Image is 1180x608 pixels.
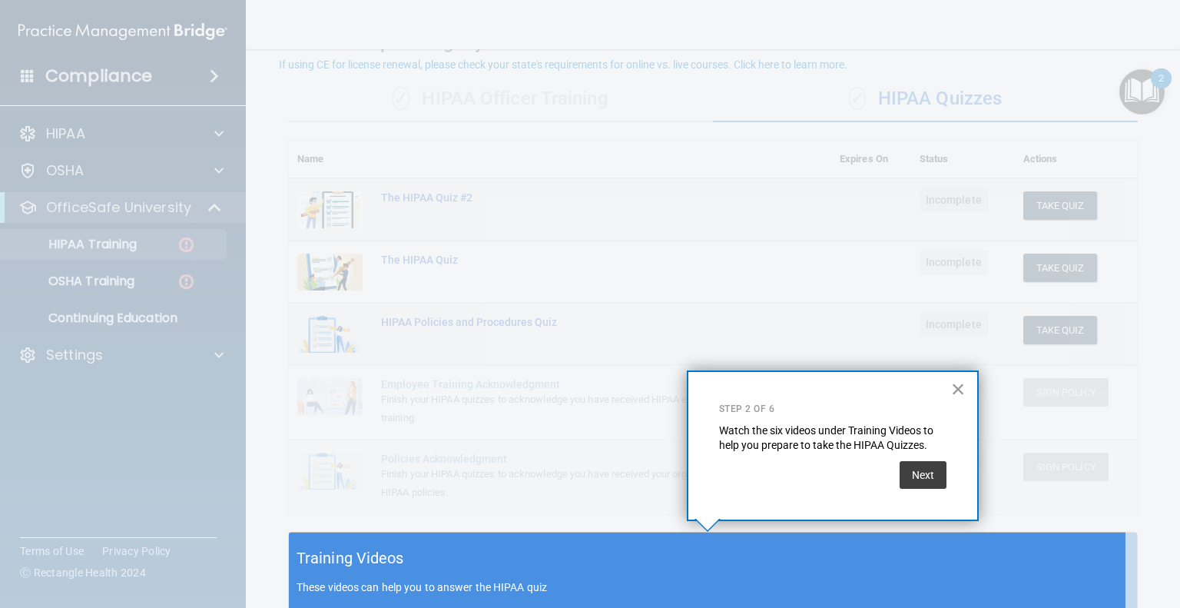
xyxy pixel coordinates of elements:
p: These videos can help you to answer the HIPAA quiz [297,581,1129,593]
h5: Training Videos [297,545,404,572]
button: Close [951,377,966,401]
iframe: Drift Widget Chat Controller [1103,502,1162,560]
p: Watch the six videos under Training Videos to help you prepare to take the HIPAA Quizzes. [719,424,946,454]
p: Step 2 of 6 [719,403,946,416]
button: Next [900,461,946,489]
